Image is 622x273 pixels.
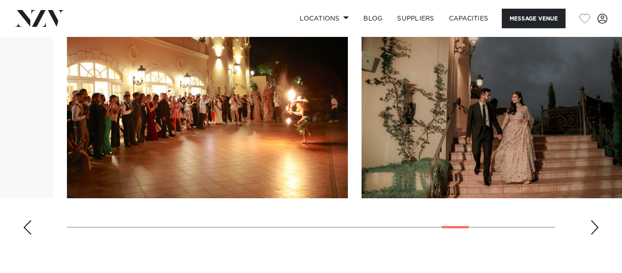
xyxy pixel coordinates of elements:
[292,9,356,28] a: Locations
[15,10,64,26] img: nzv-logo.png
[442,9,496,28] a: Capacities
[390,9,441,28] a: SUPPLIERS
[502,9,566,28] button: Message Venue
[356,9,390,28] a: BLOG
